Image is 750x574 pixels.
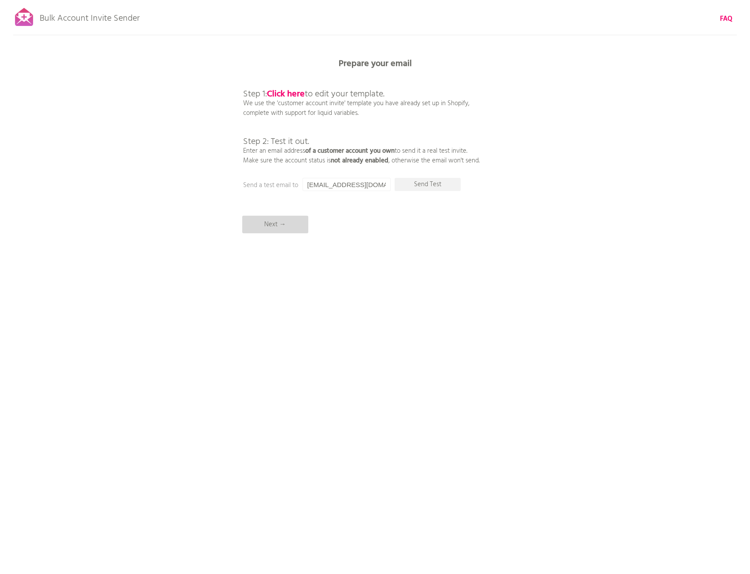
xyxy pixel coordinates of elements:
[267,87,305,101] a: Click here
[242,216,308,233] p: Next →
[243,135,309,149] span: Step 2: Test it out.
[40,5,140,27] p: Bulk Account Invite Sender
[305,146,395,156] b: of a customer account you own
[243,70,480,166] p: We use the 'customer account invite' template you have already set up in Shopify, complete with s...
[331,155,388,166] b: not already enabled
[395,178,461,191] p: Send Test
[339,57,412,71] b: Prepare your email
[720,14,732,24] a: FAQ
[243,180,419,190] p: Send a test email to
[243,87,384,101] span: Step 1: to edit your template.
